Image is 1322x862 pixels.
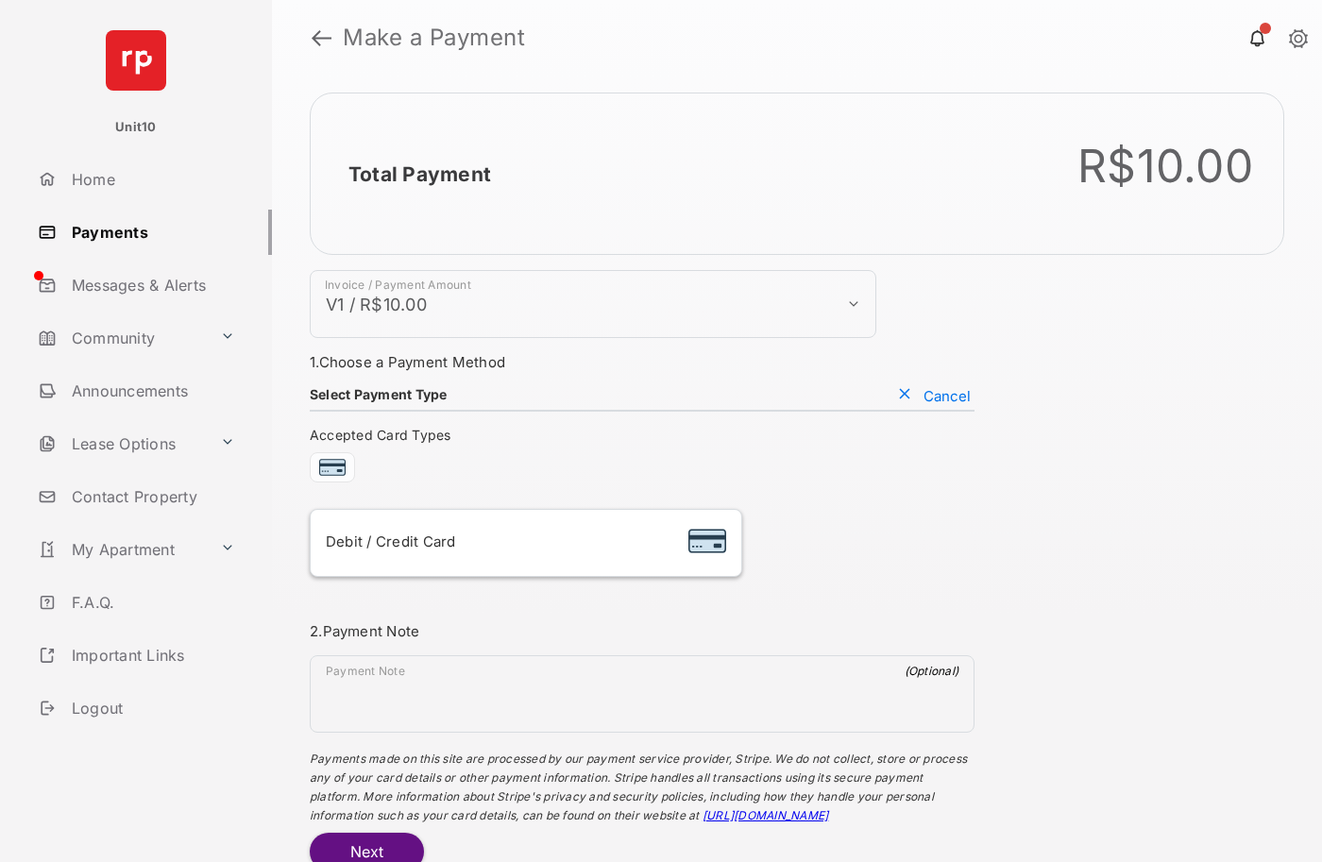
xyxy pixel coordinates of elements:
a: Lease Options [30,421,212,466]
div: R$10.00 [1077,139,1253,194]
a: Messages & Alerts [30,262,272,308]
a: Home [30,157,272,202]
img: svg+xml;base64,PHN2ZyB4bWxucz0iaHR0cDovL3d3dy53My5vcmcvMjAwMC9zdmciIHdpZHRoPSI2NCIgaGVpZ2h0PSI2NC... [106,30,166,91]
span: Debit / Credit Card [326,532,456,550]
h3: 1. Choose a Payment Method [310,353,975,371]
button: Cancel [893,386,975,405]
a: My Apartment [30,527,212,572]
a: Contact Property [30,474,272,519]
a: F.A.Q. [30,580,272,625]
h3: 2. Payment Note [310,622,975,640]
a: Important Links [30,633,243,678]
h4: Select Payment Type [310,386,448,402]
strong: Make a Payment [343,26,525,49]
span: Accepted Card Types [310,427,459,443]
a: Community [30,315,212,361]
a: Payments [30,210,272,255]
span: Payments made on this site are processed by our payment service provider, Stripe. We do not colle... [310,752,967,822]
p: Unit10 [115,118,157,137]
a: Logout [30,685,272,731]
a: Announcements [30,368,272,414]
a: [URL][DOMAIN_NAME] [703,808,828,822]
h2: Total Payment [348,162,491,186]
